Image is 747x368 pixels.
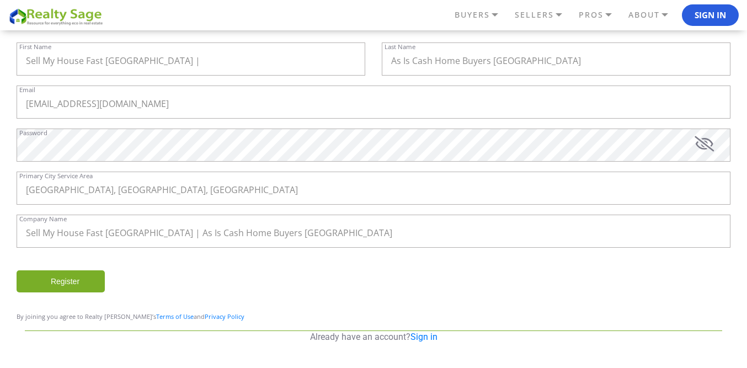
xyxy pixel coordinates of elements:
[410,332,437,342] a: Sign in
[19,130,47,136] label: Password
[19,87,35,93] label: Email
[512,6,576,24] a: SELLERS
[19,44,51,50] label: First Name
[19,216,67,222] label: Company Name
[8,7,108,26] img: REALTY SAGE
[626,6,682,24] a: ABOUT
[682,4,739,26] button: Sign In
[385,44,415,50] label: Last Name
[19,173,93,179] label: Primary City Service Area
[17,312,244,321] span: By joining you agree to Realty [PERSON_NAME]’s and
[156,312,194,321] a: Terms of Use
[576,6,626,24] a: PROS
[452,6,512,24] a: BUYERS
[17,270,105,292] input: Register
[205,312,244,321] a: Privacy Policy
[25,331,722,343] p: Already have an account?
